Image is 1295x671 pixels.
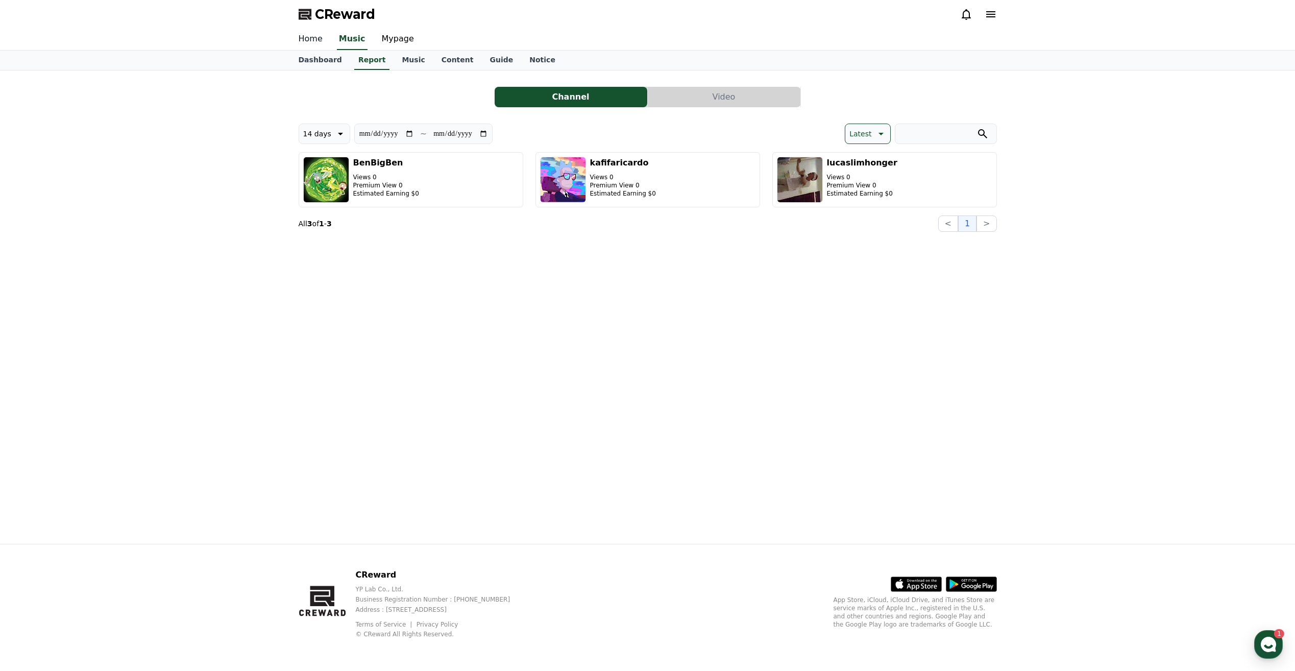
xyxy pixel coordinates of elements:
[827,189,897,198] p: Estimated Earning $0
[327,220,332,228] strong: 3
[315,6,375,22] span: CReward
[976,215,996,232] button: >
[355,630,526,638] p: © CReward All Rights Reserved.
[67,324,132,349] a: 1Messages
[433,51,482,70] a: Content
[3,324,67,349] a: Home
[648,87,800,107] button: Video
[26,339,44,347] span: Home
[303,127,331,141] p: 14 days
[495,87,648,107] a: Channel
[938,215,958,232] button: <
[394,51,433,70] a: Music
[353,181,419,189] p: Premium View 0
[355,621,413,628] a: Terms of Service
[104,323,107,331] span: 1
[495,87,647,107] button: Channel
[772,152,997,207] button: lucaslimhonger Views 0 Premium View 0 Estimated Earning $0
[299,6,375,22] a: CReward
[303,157,349,203] img: BenBigBen
[299,124,350,144] button: 14 days
[299,219,332,229] p: All of -
[299,152,523,207] button: BenBigBen Views 0 Premium View 0 Estimated Earning $0
[355,569,526,581] p: CReward
[417,621,458,628] a: Privacy Policy
[420,128,427,140] p: ~
[590,173,656,181] p: Views 0
[307,220,312,228] strong: 3
[319,220,324,228] strong: 1
[355,585,526,593] p: YP Lab Co., Ltd.
[337,29,368,50] a: Music
[290,29,331,50] a: Home
[827,157,897,169] h3: lucaslimhonger
[290,51,350,70] a: Dashboard
[85,340,115,348] span: Messages
[777,157,823,203] img: lucaslimhonger
[353,157,419,169] h3: BenBigBen
[845,124,890,144] button: Latest
[353,189,419,198] p: Estimated Earning $0
[151,339,176,347] span: Settings
[834,596,997,629] p: App Store, iCloud, iCloud Drive, and iTunes Store are service marks of Apple Inc., registered in ...
[353,173,419,181] p: Views 0
[374,29,422,50] a: Mypage
[849,127,871,141] p: Latest
[590,189,656,198] p: Estimated Earning $0
[481,51,521,70] a: Guide
[590,157,656,169] h3: kafifaricardo
[590,181,656,189] p: Premium View 0
[827,181,897,189] p: Premium View 0
[355,606,526,614] p: Address : [STREET_ADDRESS]
[354,51,390,70] a: Report
[958,215,976,232] button: 1
[132,324,196,349] a: Settings
[355,595,526,604] p: Business Registration Number : [PHONE_NUMBER]
[535,152,760,207] button: kafifaricardo Views 0 Premium View 0 Estimated Earning $0
[540,157,586,203] img: kafifaricardo
[827,173,897,181] p: Views 0
[521,51,564,70] a: Notice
